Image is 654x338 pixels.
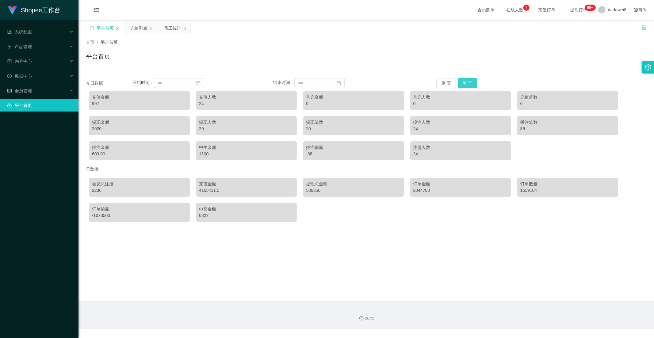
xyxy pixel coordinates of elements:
div: 投注金额 [92,144,187,151]
sup: 284 [585,5,596,11]
div: 1100 [199,151,294,157]
i: 图标: menu-fold [86,0,107,20]
div: 1559104 [520,187,615,194]
div: 2021 [83,315,649,322]
div: 6822 [199,212,294,219]
i: 图标: copyright [359,316,364,321]
span: 会员管理 [7,88,32,93]
div: 首充金额 [306,94,401,101]
div: -1073500 [92,212,187,219]
div: 4165411.5 [199,187,294,194]
div: 中奖金额 [199,206,294,212]
div: 充值列表 [130,22,147,34]
div: 0 [413,101,508,107]
span: 在线人数 [503,8,526,12]
span: 提现订单 [567,8,590,12]
div: 投注笔数 [520,119,615,126]
div: 0 [306,101,401,107]
button: 重 置 [436,78,456,88]
a: Shopee工作台 [7,7,60,12]
div: 24 [413,151,508,157]
div: 会员总注册 [92,181,187,187]
h1: 平台首页 [86,52,110,61]
div: 今日数据 [86,80,132,86]
div: 注册人数 [413,144,508,151]
span: 系统配置 [7,29,32,34]
div: 中奖金额 [199,144,294,151]
div: 订单数量 [520,181,615,187]
i: 图标: calendar [337,81,341,85]
div: 20 [306,126,401,132]
div: -38 [306,151,401,157]
div: 536356 [306,187,401,194]
div: 997 [92,101,187,107]
p: 7 [526,5,528,11]
div: 充值人数 [199,94,294,101]
i: 图标: setting [644,64,651,70]
div: 总数据 [86,163,647,175]
i: 图标: check-circle-o [7,74,12,78]
div: 提现金额 [92,119,187,126]
div: 订单输赢 [92,206,187,212]
div: 24 [199,101,294,107]
i: 图标: close [149,27,153,30]
img: logo.9652507e.png [7,6,17,15]
span: 首页 [86,40,94,45]
h1: Shopee工作台 [21,0,60,20]
div: 24 [413,126,508,132]
span: 结束时间： [273,80,294,85]
button: 查 询 [458,78,477,88]
span: 产品管理 [7,44,32,49]
div: 6 [520,101,615,107]
span: 数据中心 [7,74,32,78]
div: 600.00 [92,151,187,157]
div: 2020 [92,126,187,132]
i: 图标: unlock [641,25,647,30]
i: 图标: profile [7,59,12,63]
i: 图标: close [183,27,187,30]
span: 充值订单 [535,8,558,12]
sup: 7 [523,5,530,11]
div: 充值金额 [92,94,187,101]
div: 员工统计 [164,22,181,34]
div: 平台首页 [97,22,114,34]
div: 2044708 [413,187,508,194]
div: 投注输赢 [306,144,401,151]
div: 2236 [92,187,187,194]
div: 提现人数 [199,119,294,126]
span: / [97,40,98,45]
i: 图标: table [7,89,12,93]
div: 36 [520,126,615,132]
div: 充值笔数 [520,94,615,101]
i: 图标: appstore-o [7,44,12,49]
div: 订单金额 [413,181,508,187]
i: 图标: form [7,30,12,34]
div: 充值金额 [199,181,294,187]
span: 内容中心 [7,59,32,64]
i: 图标: calendar [196,81,201,85]
div: 首充人数 [413,94,508,101]
div: 提现笔数 [306,119,401,126]
span: 平台首页 [101,40,118,45]
div: 提现总金额 [306,181,401,187]
i: 图标: sync [90,26,94,30]
div: 投注人数 [413,119,508,126]
i: 图标: close [116,27,119,30]
a: 图标: dashboard平台首页 [7,99,74,112]
div: 20 [199,126,294,132]
span: 开始时间： [132,80,154,85]
i: 图标: global [634,8,638,12]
